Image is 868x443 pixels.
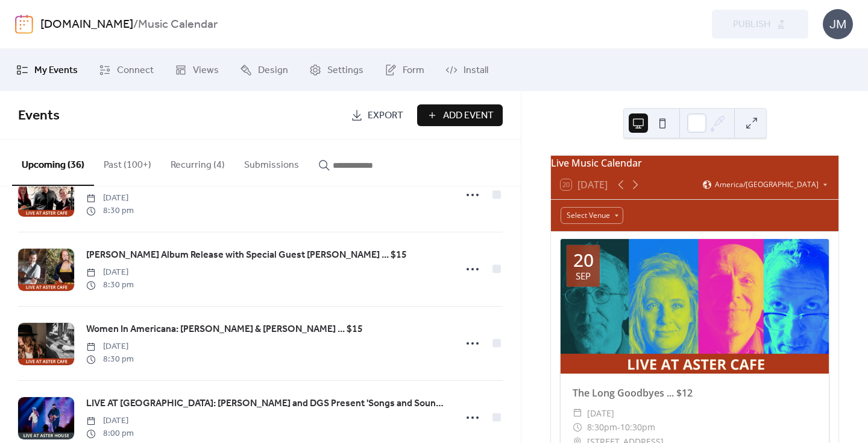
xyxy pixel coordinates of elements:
div: 20 [573,251,594,269]
span: 8:00 pm [86,427,134,440]
span: [DATE] [86,266,134,279]
span: [DATE] [86,192,134,205]
b: / [133,13,138,36]
span: Events [18,103,60,129]
a: My Events [7,54,87,86]
a: Design [231,54,297,86]
span: Settings [327,63,363,78]
button: Add Event [417,104,503,126]
a: [PERSON_NAME] Album Release with Special Guest [PERSON_NAME] ... $15 [86,247,407,263]
a: Views [166,54,228,86]
button: Upcoming (36) [12,140,94,186]
div: ​ [573,406,582,421]
span: Views [193,63,219,78]
a: The Long Goodbyes ... $12 [573,386,693,400]
span: Connect [117,63,154,78]
span: 8:30 pm [86,279,134,292]
button: Submissions [234,140,309,185]
b: Music Calendar [138,13,218,36]
span: [DATE] [587,406,614,421]
div: Sep [576,272,591,281]
span: Women In Americana: [PERSON_NAME] & [PERSON_NAME] ... $15 [86,322,363,337]
a: Export [342,104,412,126]
span: - [617,420,620,435]
a: Women In Americana: [PERSON_NAME] & [PERSON_NAME] ... $15 [86,322,363,337]
a: Install [436,54,497,86]
a: [DOMAIN_NAME] [40,13,133,36]
span: 8:30 pm [86,205,134,217]
span: 10:30pm [620,420,655,435]
div: Live Music Calendar [551,156,838,170]
a: Connect [90,54,163,86]
img: logo [15,14,33,34]
span: Install [464,63,488,78]
span: [DATE] [86,340,134,353]
button: Past (100+) [94,140,161,185]
span: Design [258,63,288,78]
div: ​ [573,420,582,435]
span: Form [403,63,424,78]
a: LIVE AT [GEOGRAPHIC_DATA]: [PERSON_NAME] and DGS Present 'Songs and Soundscapes' [PERSON_NAME] an... [86,396,448,412]
div: JM [823,9,853,39]
a: Settings [300,54,373,86]
span: My Events [34,63,78,78]
span: America/[GEOGRAPHIC_DATA] [715,181,819,188]
button: Recurring (4) [161,140,234,185]
span: [DATE] [86,415,134,427]
span: 8:30pm [587,420,617,435]
span: 8:30 pm [86,353,134,366]
a: Form [376,54,433,86]
span: [PERSON_NAME] Album Release with Special Guest [PERSON_NAME] ... $15 [86,248,407,263]
span: Export [368,109,403,123]
span: Add Event [443,109,494,123]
